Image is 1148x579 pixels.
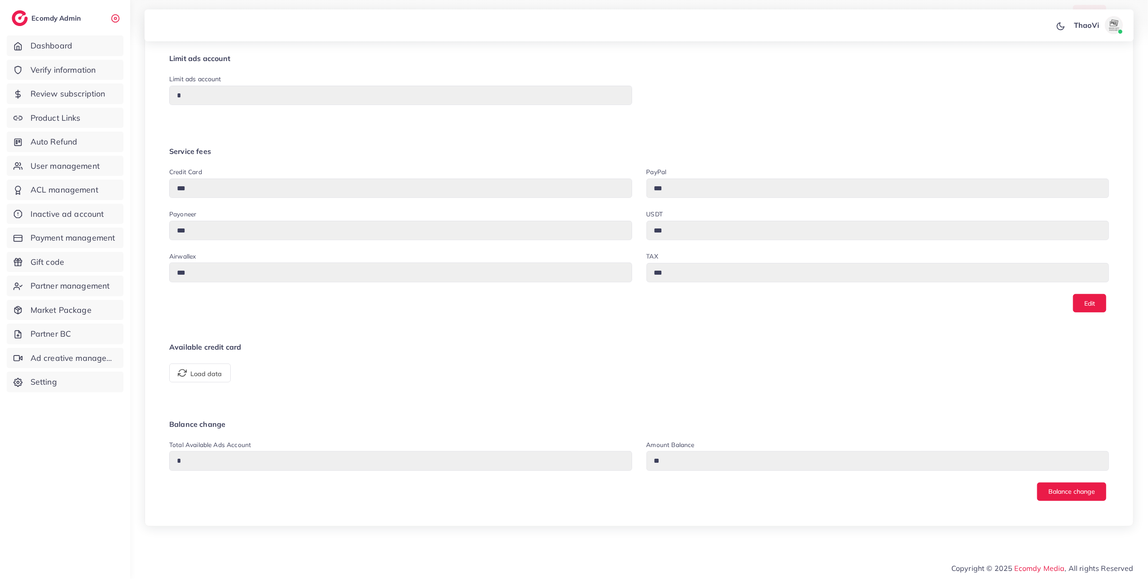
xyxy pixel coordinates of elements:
[1105,16,1123,34] img: avatar
[7,35,123,56] a: Dashboard
[1065,563,1134,574] span: , All rights Reserved
[7,83,123,104] a: Review subscription
[31,112,81,124] span: Product Links
[178,368,222,377] span: Load data
[169,75,221,83] label: Limit ads account
[7,132,123,152] a: Auto Refund
[647,210,663,219] label: USDT
[12,10,83,26] a: logoEcomdy Admin
[31,232,115,244] span: Payment management
[7,324,123,344] a: Partner BC
[7,228,123,248] a: Payment management
[7,348,123,368] a: Ad creative management
[1015,564,1065,573] a: Ecomdy Media
[7,372,123,392] a: Setting
[31,256,64,268] span: Gift code
[7,60,123,80] a: Verify information
[7,300,123,320] a: Market Package
[169,54,1109,63] h4: Limit ads account
[1069,16,1126,34] a: ThaoViavatar
[169,167,202,176] label: Credit card
[31,64,96,76] span: Verify information
[169,147,1109,156] h4: Service fees
[647,440,695,449] label: Amount balance
[31,304,92,316] span: Market Package
[7,204,123,224] a: Inactive ad account
[31,88,106,100] span: Review subscription
[169,440,251,449] label: Total available Ads Account
[31,160,100,172] span: User management
[7,252,123,272] a: Gift code
[31,208,104,220] span: Inactive ad account
[169,210,196,219] label: Payoneer
[1037,482,1106,501] button: Balance change
[31,328,71,340] span: Partner BC
[1074,20,1099,31] p: ThaoVi
[647,167,667,176] label: PayPal
[12,10,28,26] img: logo
[1073,294,1106,312] button: Edit
[31,136,78,148] span: Auto Refund
[169,252,196,261] label: Airwallex
[7,108,123,128] a: Product Links
[951,563,1134,574] span: Copyright © 2025
[31,352,117,364] span: Ad creative management
[7,156,123,176] a: User management
[31,14,83,22] h2: Ecomdy Admin
[7,180,123,200] a: ACL management
[31,376,57,388] span: Setting
[169,364,231,382] button: Load data
[31,280,110,292] span: Partner management
[169,343,1109,351] h4: Available credit card
[169,420,1109,429] h4: Balance change
[7,276,123,296] a: Partner management
[647,252,658,261] label: TAX
[31,184,98,196] span: ACL management
[31,40,72,52] span: Dashboard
